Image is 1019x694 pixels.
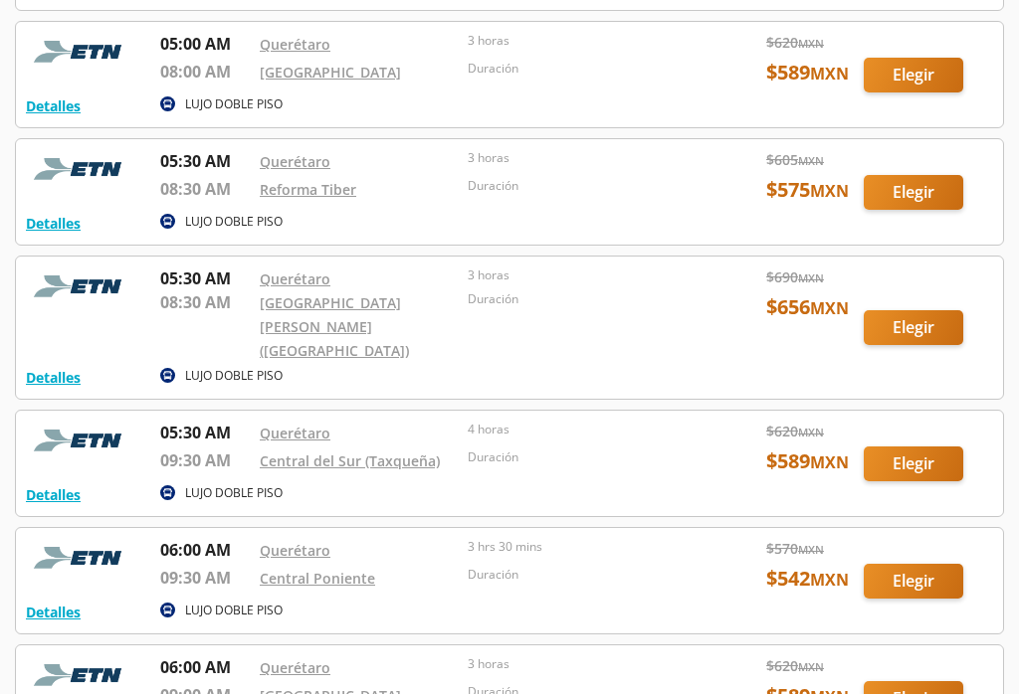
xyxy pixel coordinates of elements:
[260,452,440,471] a: Central del Sur (Taxqueña)
[260,153,330,172] a: Querétaro
[26,485,81,506] button: Detalles
[260,425,330,443] a: Querétaro
[260,36,330,55] a: Querétaro
[185,485,283,503] p: LUJO DOBLE PISO
[26,603,81,623] button: Detalles
[26,214,81,235] button: Detalles
[260,570,375,589] a: Central Poniente
[260,64,401,83] a: [GEOGRAPHIC_DATA]
[185,214,283,232] p: LUJO DOBLE PISO
[26,96,81,117] button: Detalles
[260,270,330,289] a: Querétaro
[185,96,283,114] p: LUJO DOBLE PISO
[26,368,81,389] button: Detalles
[185,603,283,620] p: LUJO DOBLE PISO
[185,368,283,386] p: LUJO DOBLE PISO
[260,659,330,678] a: Querétaro
[260,294,409,361] a: [GEOGRAPHIC_DATA][PERSON_NAME] ([GEOGRAPHIC_DATA])
[260,181,356,200] a: Reforma Tiber
[260,542,330,561] a: Querétaro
